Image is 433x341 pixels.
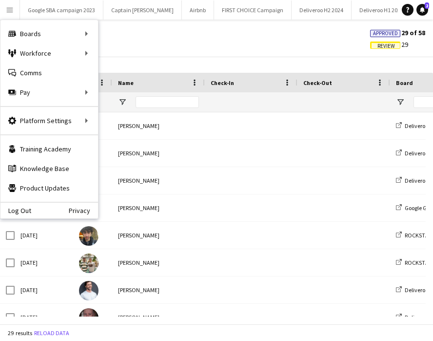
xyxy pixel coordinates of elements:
div: [DATE] [15,249,73,276]
button: Airbnb [182,0,214,20]
span: Review [377,43,395,49]
div: [PERSON_NAME] [112,249,205,276]
a: Product Updates [0,178,98,198]
a: 2 [416,4,428,16]
input: Name Filter Input [136,96,199,108]
div: [PERSON_NAME] [112,222,205,249]
button: Open Filter Menu [396,98,405,107]
div: Pay [0,83,98,102]
a: Comms [0,63,98,83]
div: Boards [0,24,98,43]
div: [PERSON_NAME] [112,112,205,139]
button: Deliveroo H2 2024 [292,0,352,20]
img: Lee Thompson [79,308,98,328]
a: Privacy [69,207,98,214]
a: Log Out [0,207,31,214]
button: FIRST CHOICE Campaign [214,0,292,20]
img: James Whitehurst [79,281,98,300]
button: Captain [PERSON_NAME] [103,0,182,20]
span: Check-In [211,79,234,86]
div: [PERSON_NAME] [112,194,205,221]
button: Deliveroo H1 2025 [352,0,412,20]
span: Check-Out [303,79,332,86]
button: Reload data [32,328,71,339]
span: Board [396,79,413,86]
span: 29 of 58 [370,28,425,37]
div: [PERSON_NAME] [112,167,205,194]
img: Owais Hussain [79,226,98,246]
span: ROCKSTAR [405,259,432,266]
a: Training Academy [0,139,98,159]
div: [PERSON_NAME] [112,277,205,303]
a: Knowledge Base [0,159,98,178]
div: [DATE] [15,222,73,249]
div: [PERSON_NAME] [112,140,205,167]
a: ROCKSTAR [396,259,432,266]
div: Platform Settings [0,111,98,130]
span: 29 [370,40,408,49]
div: [DATE] [15,277,73,303]
div: Workforce [0,43,98,63]
span: 2 [425,2,429,9]
button: Open Filter Menu [118,98,127,107]
img: William Domaille [79,254,98,273]
div: [PERSON_NAME] [112,304,205,331]
span: Approved [373,30,398,37]
a: ROCKSTAR [396,232,432,239]
button: Google SBA campaign 2023 [20,0,103,20]
span: ROCKSTAR [405,232,432,239]
div: [DATE] [15,304,73,331]
span: Name [118,79,134,86]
